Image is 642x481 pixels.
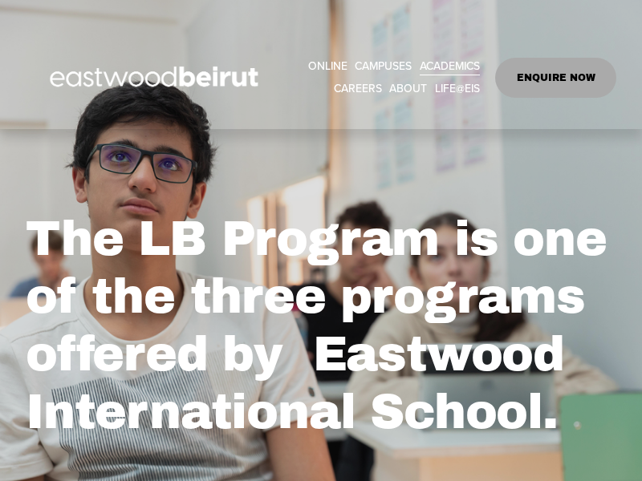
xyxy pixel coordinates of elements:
a: ONLINE [308,55,347,78]
a: folder dropdown [389,78,427,100]
h1: The LB Program is one of the three programs offered by Eastwood International School. [26,210,616,441]
span: ACADEMICS [420,56,480,76]
img: EastwoodIS Global Site [26,37,287,119]
a: folder dropdown [420,55,480,78]
a: folder dropdown [355,55,412,78]
a: ENQUIRE NOW [495,58,616,98]
a: CAREERS [334,78,382,100]
span: CAMPUSES [355,56,412,76]
span: LIFE@EIS [435,79,480,99]
span: ABOUT [389,79,427,99]
a: folder dropdown [435,78,480,100]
